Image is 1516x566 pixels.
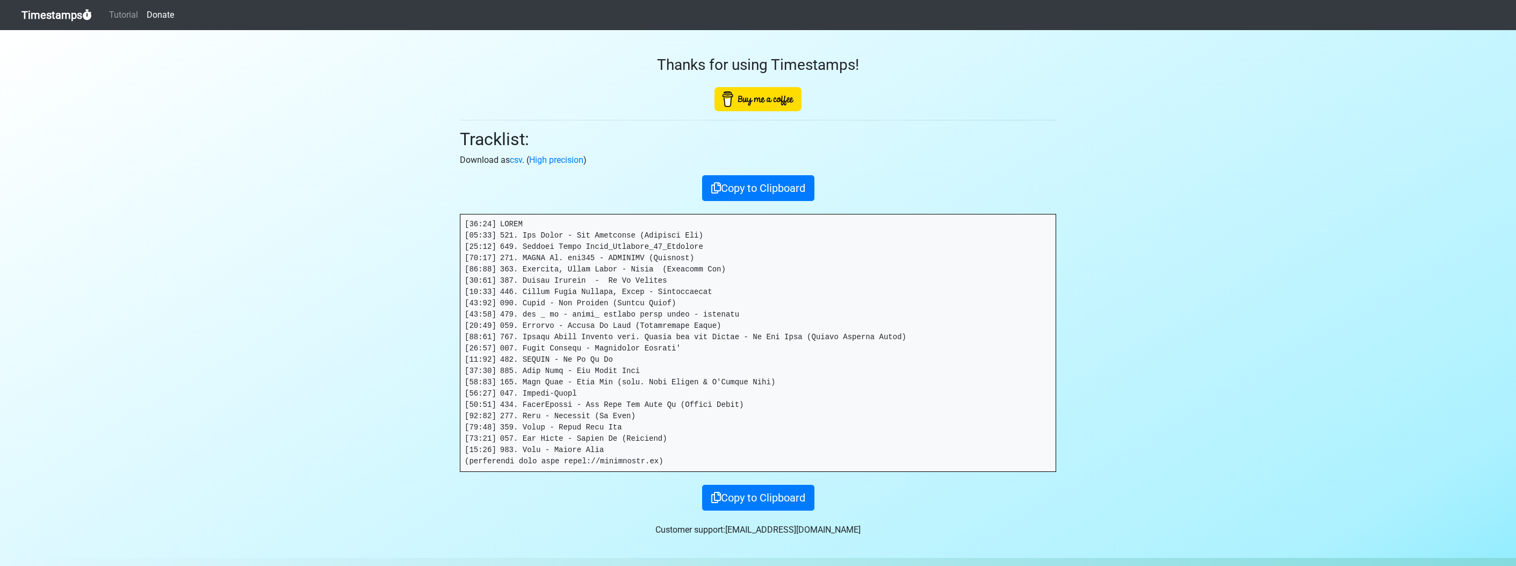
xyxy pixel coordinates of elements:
[105,4,142,26] a: Tutorial
[460,214,1056,471] pre: [36:24] LOREM [05:33] 521. Ips Dolor - Sit Ametconse (Adipisci Eli) [25:12] 649. Seddoei Tempo In...
[714,87,802,111] img: Buy Me A Coffee
[460,154,1056,167] p: Download as . ( )
[510,155,522,165] a: csv
[702,485,814,511] button: Copy to Clipboard
[460,129,1056,149] h2: Tracklist:
[142,4,178,26] a: Donate
[702,175,814,201] button: Copy to Clipboard
[460,56,1056,74] h3: Thanks for using Timestamps!
[21,4,92,26] a: Timestamps
[529,155,583,165] a: High precision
